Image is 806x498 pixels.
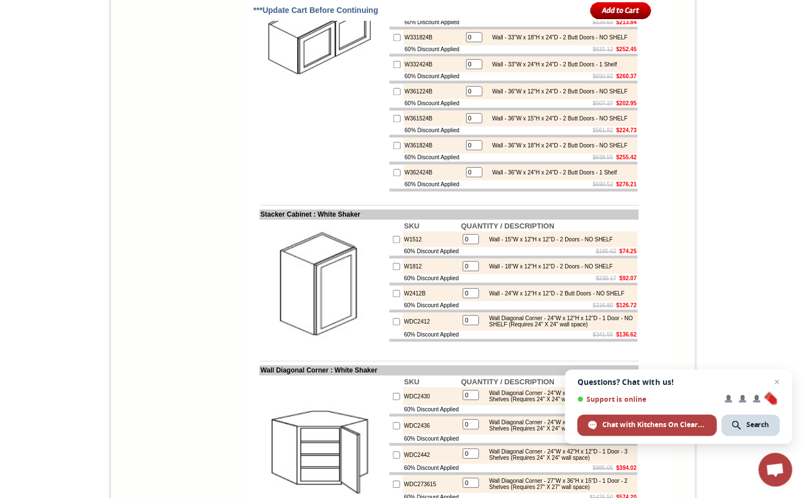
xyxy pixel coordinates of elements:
[620,248,637,254] b: $74.25
[403,330,460,339] td: 60% Discount Applied
[483,448,635,461] div: Wall Diagonal Corner - 24"W x 42"H x 12"D - 1 Door - 3 Shelves (Requires 24" X 24" wall space)
[461,378,554,386] b: QUANTITY / DESCRIPTION
[259,365,639,375] td: Wall Diagonal Corner : White Shaker
[616,46,637,52] b: $252.45
[404,137,463,153] td: W361824B
[404,180,463,189] td: 60% Discount Applied
[487,115,628,122] div: Wall - 36"W x 15"H x 24"D - 2 Butt Doors - NO SHELF
[61,51,95,64] td: [PERSON_NAME] Yellow Walnut
[487,169,617,176] div: Wall - 36"W x 24"H x 24"D - 2 Butt Doors - 1 Shelf
[97,51,131,64] td: [PERSON_NAME] White Shaker
[403,405,460,414] td: 60% Discount Applied
[404,164,463,180] td: W362424B
[404,378,419,386] b: SKU
[593,331,614,338] s: $341.55
[13,2,91,11] a: Price Sheet View in PDF Format
[13,5,91,11] b: Price Sheet View in PDF Format
[483,390,635,402] div: Wall Diagonal Corner - 24"W x 30"H x 12"D - 1 Door - 2 Shelves (Requires 24" X 24" wall space)
[616,181,637,187] b: $276.21
[403,434,460,443] td: 60% Discount Applied
[620,275,637,281] b: $92.07
[404,153,463,161] td: 60% Discount Applied
[404,29,463,45] td: W331824B
[403,312,460,330] td: WDC2412
[404,72,463,80] td: 60% Discount Applied
[404,83,463,99] td: W361224B
[616,302,637,308] b: $126.72
[593,302,614,308] s: $316.80
[483,236,613,243] div: Wall - 15"W x 12"H x 12"D - 2 Doors - NO SHELF
[163,51,191,64] td: Beachwood Oak Shaker
[404,56,463,72] td: W332424B
[404,126,463,134] td: 60% Discount Applied
[602,420,706,430] span: Chat with Kitchens On Clearance
[483,419,635,432] div: Wall Diagonal Corner - 24"W x 36"H x 12"D - 1 Door - 2 Shelves (Requires 24" X 24" wall space)
[593,19,614,25] s: $534.60
[403,247,460,255] td: 60% Discount Applied
[577,415,717,436] div: Chat with Kitchens On Clearance
[616,154,637,160] b: $255.42
[403,285,460,301] td: W2412B
[403,387,460,405] td: WDC2430
[771,375,784,389] span: Close chat
[261,221,387,347] img: Stacker Cabinet
[404,99,463,107] td: 60% Discount Applied
[403,258,460,274] td: W1812
[593,46,614,52] s: $631.12
[590,1,652,20] input: Add to Cart
[132,51,161,62] td: Baycreek Gray
[593,73,614,79] s: $650.92
[483,263,613,270] div: Wall - 18"W x 12"H x 12"D - 2 Doors - NO SHELF
[403,231,460,247] td: W1512
[616,100,637,106] b: $202.95
[487,61,617,68] div: Wall - 33"W x 24"H x 24"D - 2 Butt Doors - 1 Shelf
[722,415,780,436] div: Search
[616,127,637,133] b: $224.73
[403,416,460,434] td: WDC2436
[616,73,637,79] b: $260.37
[596,248,616,254] s: $185.62
[403,274,460,282] td: 60% Discount Applied
[30,51,59,62] td: Alabaster Shaker
[259,209,639,219] td: Stacker Cabinet : White Shaker
[616,465,637,471] b: $394.02
[487,34,628,41] div: Wall - 33"W x 18"H x 24"D - 2 Butt Doors - NO SHELF
[403,475,460,493] td: WDC273615
[483,290,624,297] div: Wall - 24"W x 12"H x 12"D - 2 Butt Doors - NO SHELF
[2,3,11,12] img: pdf.png
[403,464,460,472] td: 60% Discount Applied
[403,301,460,309] td: 60% Discount Applied
[596,275,616,281] s: $230.17
[404,45,463,53] td: 60% Discount Applied
[759,453,792,487] div: Open chat
[593,154,614,160] s: $638.55
[593,127,614,133] s: $561.82
[483,478,635,490] div: Wall Diagonal Corner - 27"W x 36"H x 15"D - 1 Door - 2 Shelves (Requires 27" X 27" wall space)
[577,378,780,387] span: Questions? Chat with us!
[483,315,635,327] div: Wall Diagonal Corner - 24"W x 12"H x 12"D - 1 Door - NO SHELF (Requires 24" X 24" wall space)
[593,465,614,471] s: $985.05
[616,331,637,338] b: $136.62
[404,110,463,126] td: W361524B
[404,222,419,230] b: SKU
[593,100,614,106] s: $507.37
[253,6,378,15] span: ***Update Cart Before Continuing
[487,88,628,95] div: Wall - 36"W x 12"H x 24"D - 2 Butt Doors - NO SHELF
[593,181,614,187] s: $690.52
[616,19,637,25] b: $213.84
[461,222,554,230] b: QUANTITY / DESCRIPTION
[404,18,463,26] td: 60% Discount Applied
[746,420,769,430] span: Search
[403,446,460,464] td: WDC2442
[487,142,628,149] div: Wall - 36"W x 18"H x 24"D - 2 Butt Doors - NO SHELF
[193,51,222,62] td: Bellmonte Maple
[577,395,717,403] span: Support is online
